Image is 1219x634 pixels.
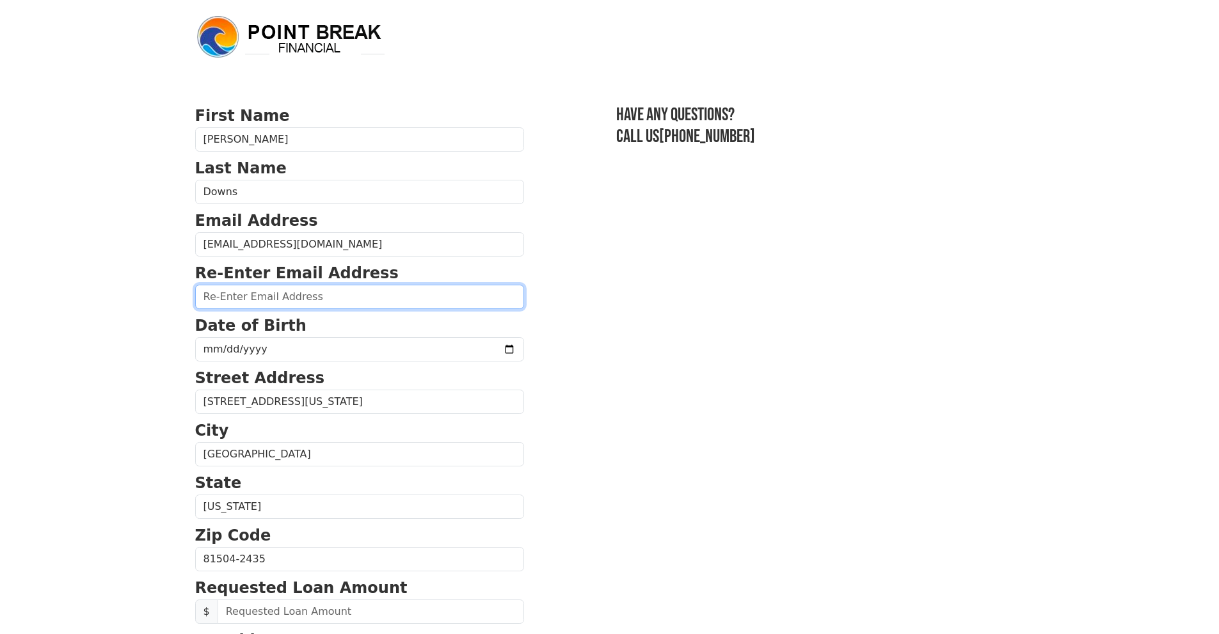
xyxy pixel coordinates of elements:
[195,474,242,492] strong: State
[195,14,387,60] img: logo.png
[195,579,408,597] strong: Requested Loan Amount
[195,159,287,177] strong: Last Name
[195,107,290,125] strong: First Name
[195,422,229,440] strong: City
[195,232,524,257] input: Email Address
[195,180,524,204] input: Last Name
[195,264,399,282] strong: Re-Enter Email Address
[659,126,755,147] a: [PHONE_NUMBER]
[195,599,218,624] span: $
[616,104,1024,126] h3: Have any questions?
[195,212,318,230] strong: Email Address
[195,285,524,309] input: Re-Enter Email Address
[195,317,307,335] strong: Date of Birth
[218,599,524,624] input: Requested Loan Amount
[195,527,271,544] strong: Zip Code
[616,126,1024,148] h3: Call us
[195,442,524,466] input: City
[195,127,524,152] input: First Name
[195,547,524,571] input: Zip Code
[195,390,524,414] input: Street Address
[195,369,325,387] strong: Street Address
